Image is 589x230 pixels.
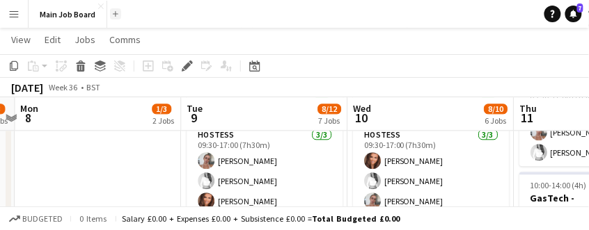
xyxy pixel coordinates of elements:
[11,33,31,46] span: View
[351,110,371,126] span: 10
[18,110,38,126] span: 8
[152,104,171,114] span: 1/3
[29,1,107,28] button: Main Job Board
[577,3,583,13] span: 7
[11,81,43,95] div: [DATE]
[484,104,508,114] span: 8/10
[104,31,146,49] a: Comms
[20,102,38,115] span: Mon
[187,127,343,215] app-card-role: Hostess3/309:30-17:00 (7h30m)[PERSON_NAME][PERSON_NAME][PERSON_NAME]
[46,82,81,92] span: Week 36
[318,115,340,126] div: 7 Jobs
[519,102,537,115] span: Thu
[6,31,36,49] a: View
[86,82,100,92] div: BST
[152,115,174,126] div: 2 Jobs
[39,31,66,49] a: Edit
[122,213,400,224] div: Salary £0.00 + Expenses £0.00 + Subsistence £0.00 =
[187,79,343,215] app-job-card: 09:30-17:00 (7h30m)3/3IMHX NEC [GEOGRAPHIC_DATA]1 RoleHostess3/309:30-17:00 (7h30m)[PERSON_NAME][...
[565,6,582,22] a: 7
[69,31,101,49] a: Jobs
[353,102,371,115] span: Wed
[531,180,587,190] span: 10:00-14:00 (4h)
[45,33,61,46] span: Edit
[22,214,63,224] span: Budgeted
[77,213,110,224] span: 0 items
[74,33,95,46] span: Jobs
[517,110,537,126] span: 11
[109,33,141,46] span: Comms
[7,211,65,227] button: Budgeted
[312,213,400,224] span: Total Budgeted £0.00
[353,79,509,215] app-job-card: 09:30-17:00 (7h30m)3/3IMHX NEC [GEOGRAPHIC_DATA]1 RoleHostess3/309:30-17:00 (7h30m)[PERSON_NAME][...
[184,110,203,126] span: 9
[317,104,341,114] span: 8/12
[353,127,509,215] app-card-role: Hostess3/309:30-17:00 (7h30m)[PERSON_NAME][PERSON_NAME][PERSON_NAME]
[187,102,203,115] span: Tue
[485,115,507,126] div: 6 Jobs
